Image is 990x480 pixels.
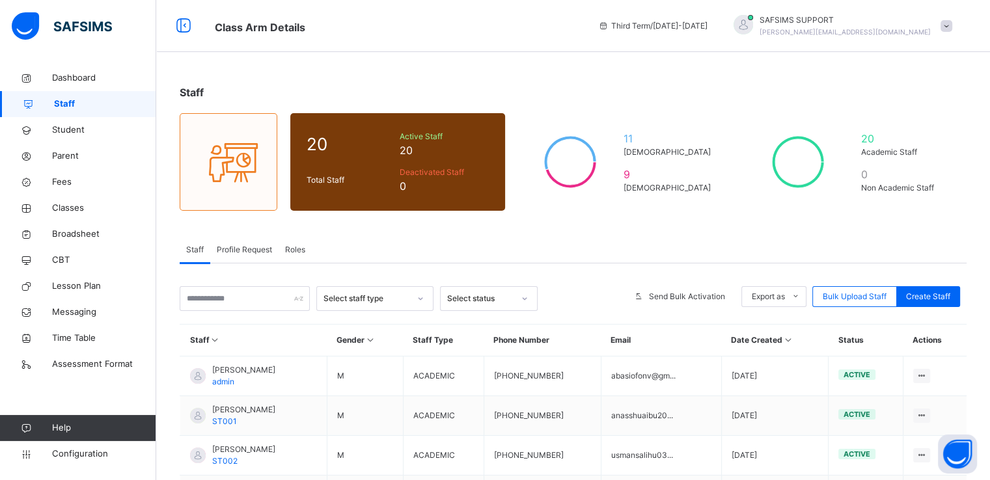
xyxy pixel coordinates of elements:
td: anasshuaibu20... [601,396,721,436]
th: Gender [327,325,403,356]
td: usmansalihu03... [601,436,721,475]
span: [PERSON_NAME] [212,364,275,376]
span: Non Academic Staff [861,182,944,194]
span: Time Table [52,332,156,345]
span: Parent [52,150,156,163]
span: active [844,449,870,459]
div: Select staff type [323,293,409,304]
span: SAFSIMS SUPPORT [760,14,931,26]
span: [PERSON_NAME] [212,444,275,455]
div: Total Staff [303,171,396,189]
span: 9 [624,167,717,182]
span: [DEMOGRAPHIC_DATA] [624,182,717,194]
td: [DATE] [721,396,828,436]
td: abasiofonv@gm... [601,356,721,396]
span: Help [52,421,156,434]
span: 20 [307,131,393,157]
span: 0 [400,178,489,194]
span: Send Bulk Activation [649,291,725,302]
th: Staff Type [403,325,484,356]
i: Sort in Ascending Order [364,335,376,345]
td: ACADEMIC [403,356,484,396]
td: ACADEMIC [403,436,484,475]
span: Configuration [52,447,156,460]
th: Status [828,325,903,356]
div: Select status [447,293,514,304]
td: [PHONE_NUMBER] [484,356,601,396]
span: Messaging [52,306,156,319]
span: Assessment Format [52,358,156,371]
button: Open asap [938,434,977,473]
span: Broadsheet [52,228,156,241]
span: Lesson Plan [52,280,156,293]
span: CBT [52,254,156,267]
span: Student [52,124,156,137]
i: Sort in Ascending Order [782,335,793,345]
span: Staff [186,244,204,256]
td: [PHONE_NUMBER] [484,436,601,475]
span: active [844,370,870,379]
i: Sort in Ascending Order [210,335,221,345]
td: M [327,436,403,475]
span: Export as [752,291,785,302]
span: Create Staff [906,291,950,302]
th: Staff [180,325,327,356]
td: M [327,396,403,436]
div: SAFSIMSSUPPORT [721,14,959,38]
span: Academic Staff [861,146,944,158]
span: Roles [285,244,305,256]
img: safsims [12,12,112,40]
span: Active Staff [400,131,489,142]
td: [PHONE_NUMBER] [484,396,601,436]
span: Classes [52,202,156,215]
span: [DEMOGRAPHIC_DATA] [624,146,717,158]
span: [PERSON_NAME][EMAIL_ADDRESS][DOMAIN_NAME] [760,28,931,36]
span: 11 [624,131,717,146]
span: ST001 [212,416,237,426]
span: [PERSON_NAME] [212,404,275,416]
span: Deactivated Staff [400,167,489,178]
span: Class Arm Details [215,21,305,34]
span: Staff [54,98,156,111]
span: ST002 [212,456,238,466]
th: Actions [903,325,967,356]
td: M [327,356,403,396]
span: 20 [400,142,489,158]
span: Bulk Upload Staff [823,291,887,302]
span: Profile Request [217,244,272,256]
span: active [844,410,870,419]
span: session/term information [598,20,708,32]
th: Phone Number [484,325,601,356]
th: Date Created [721,325,828,356]
td: ACADEMIC [403,396,484,436]
span: Staff [180,86,204,99]
span: Dashboard [52,72,156,85]
span: Fees [52,176,156,189]
td: [DATE] [721,436,828,475]
span: 20 [861,131,944,146]
span: 0 [861,167,944,182]
th: Email [601,325,721,356]
span: admin [212,377,234,386]
td: [DATE] [721,356,828,396]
